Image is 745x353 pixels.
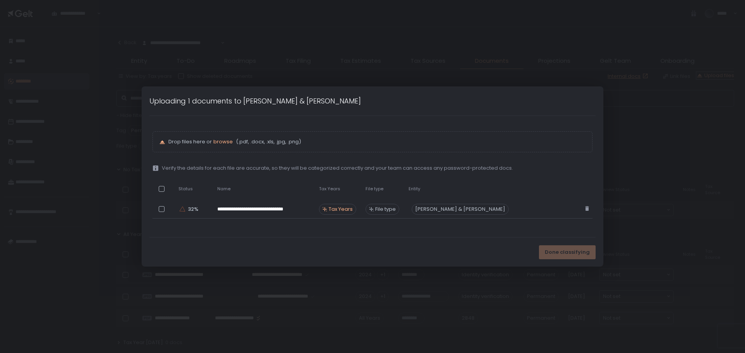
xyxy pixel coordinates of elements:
[162,165,513,172] span: Verify the details for each file are accurate, so they will be categorized correctly and your tea...
[319,186,340,192] span: Tax Years
[412,204,509,215] div: [PERSON_NAME] & [PERSON_NAME]
[375,206,396,213] span: File type
[213,138,233,145] span: browse
[213,138,233,145] button: browse
[234,138,301,145] span: (.pdf, .docx, .xls, .jpg, .png)
[149,96,361,106] h1: Uploading 1 documents to [PERSON_NAME] & [PERSON_NAME]
[366,186,383,192] span: File type
[178,186,193,192] span: Status
[409,186,420,192] span: Entity
[217,186,230,192] span: Name
[188,206,200,213] span: 32%
[329,206,353,213] span: Tax Years
[168,138,586,145] p: Drop files here or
